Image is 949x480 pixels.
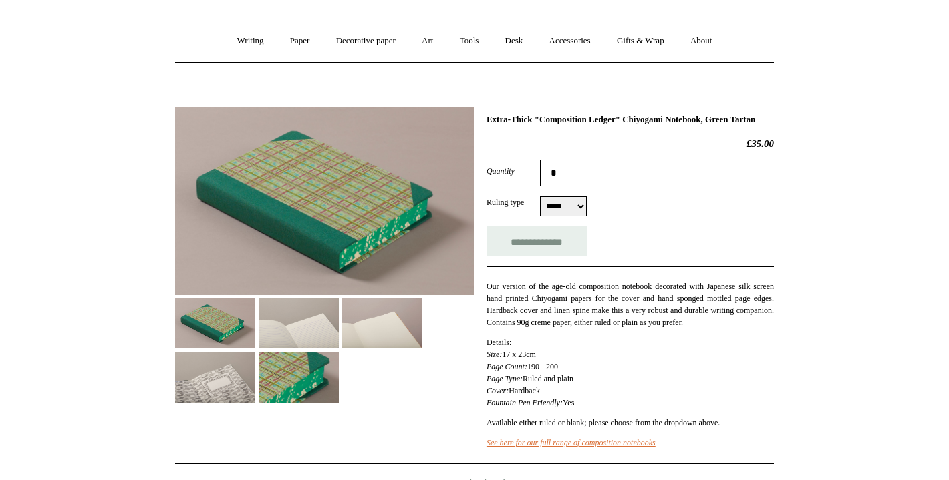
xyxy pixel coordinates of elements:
em: Page Type: [487,374,523,383]
a: Gifts & Wrap [605,23,676,59]
img: Extra-Thick "Composition Ledger" Chiyogami Notebook, Green Tartan [342,298,422,348]
span: Hardback [509,386,540,395]
em: Size: [487,350,502,359]
img: Extra-Thick "Composition Ledger" Chiyogami Notebook, Green Tartan [175,298,255,348]
a: Accessories [537,23,603,59]
label: Quantity [487,165,540,177]
em: Fountain Pen Friendly: [487,398,563,407]
img: Extra-Thick "Composition Ledger" Chiyogami Notebook, Green Tartan [175,107,474,295]
a: About [678,23,724,59]
h2: £35.00 [487,138,774,150]
img: Extra-Thick "Composition Ledger" Chiyogami Notebook, Green Tartan [259,352,339,402]
a: Writing [225,23,276,59]
em: Cover: [487,386,509,395]
a: Paper [278,23,322,59]
img: Extra-Thick "Composition Ledger" Chiyogami Notebook, Green Tartan [175,352,255,402]
p: Available either ruled or blank; please choose from the dropdown above. [487,417,774,429]
em: Page Count: [487,362,527,371]
a: Decorative paper [324,23,408,59]
span: Ruled and plain [523,374,573,383]
span: 17 x 23cm [502,350,536,359]
a: Tools [448,23,491,59]
label: Ruling type [487,196,540,208]
img: Extra-Thick "Composition Ledger" Chiyogami Notebook, Green Tartan [259,298,339,348]
span: Yes [563,398,574,407]
a: Art [410,23,445,59]
a: See here for our full range of composition notebooks [487,438,656,447]
span: Details: [487,338,511,347]
span: Our version of the age-old composition notebook decorated with Japanese silk screen hand printed ... [487,282,774,327]
span: 190 - 200 [527,362,558,371]
h1: Extra-Thick "Composition Ledger" Chiyogami Notebook, Green Tartan [487,114,774,125]
a: Desk [493,23,535,59]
